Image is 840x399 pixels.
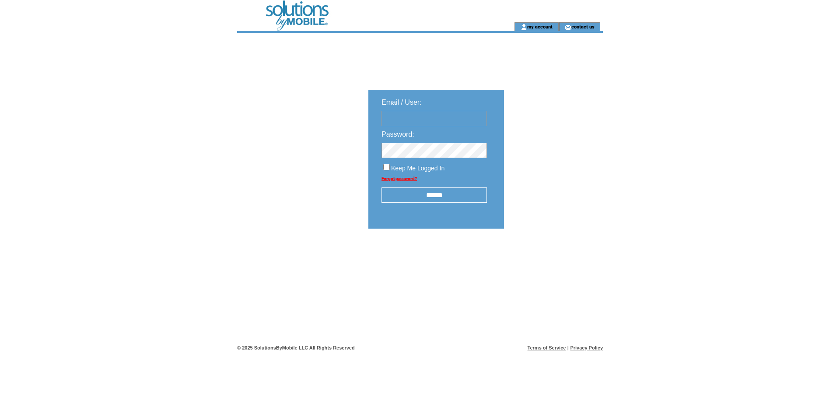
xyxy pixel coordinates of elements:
img: account_icon.gif;jsessionid=E4F8A3DB36A72392CB70F1D7C928BB7D [521,24,527,31]
a: Privacy Policy [570,345,603,350]
img: transparent.png;jsessionid=E4F8A3DB36A72392CB70F1D7C928BB7D [529,251,573,261]
span: Keep Me Logged In [391,165,444,172]
a: contact us [571,24,595,29]
a: Forgot password? [381,176,417,181]
span: | [567,345,569,350]
a: Terms of Service [528,345,566,350]
span: © 2025 SolutionsByMobile LLC All Rights Reserved [237,345,355,350]
a: my account [527,24,553,29]
span: Password: [381,131,414,138]
span: Email / User: [381,99,422,106]
img: contact_us_icon.gif;jsessionid=E4F8A3DB36A72392CB70F1D7C928BB7D [565,24,571,31]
